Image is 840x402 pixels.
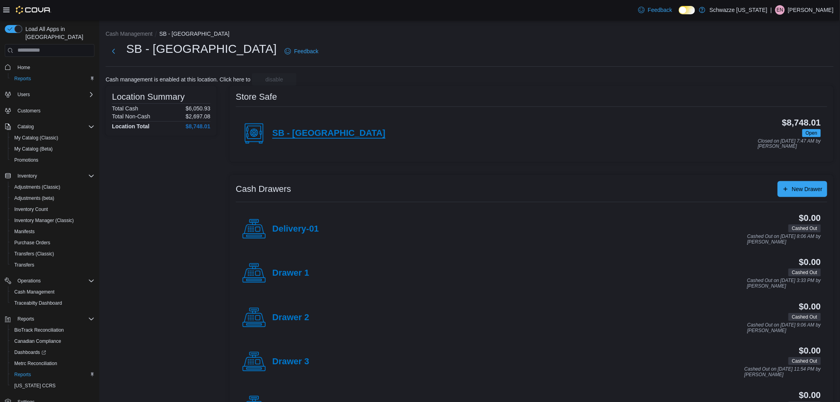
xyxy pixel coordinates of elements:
a: Adjustments (Classic) [11,182,64,192]
span: Feedback [294,47,318,55]
span: Transfers (Classic) [11,249,94,259]
span: Dashboards [14,349,46,356]
p: Cashed Out on [DATE] 3:33 PM by [PERSON_NAME] [747,278,821,289]
input: Dark Mode [679,6,696,14]
nav: An example of EuiBreadcrumbs [106,30,834,39]
button: disable [252,73,297,86]
a: Feedback [281,43,322,59]
span: Cashed Out [788,224,821,232]
button: Inventory [14,171,40,181]
a: Dashboards [11,348,49,357]
h3: $0.00 [799,346,821,356]
span: Users [17,91,30,98]
span: Purchase Orders [11,238,94,247]
a: Inventory Count [11,205,51,214]
span: Metrc Reconciliation [11,359,94,368]
span: Promotions [11,155,94,165]
a: Purchase Orders [11,238,54,247]
span: Canadian Compliance [14,338,61,344]
a: Manifests [11,227,38,236]
span: My Catalog (Beta) [11,144,94,154]
button: Home [2,62,98,73]
button: Reports [2,313,98,325]
p: Cash management is enabled at this location. Click here to [106,76,250,83]
a: Adjustments (beta) [11,193,58,203]
img: Cova [16,6,51,14]
h4: Location Total [112,123,150,129]
h1: SB - [GEOGRAPHIC_DATA] [126,41,277,57]
span: Inventory [17,173,37,179]
span: Customers [14,106,94,116]
span: Purchase Orders [14,240,50,246]
h3: $0.00 [799,257,821,267]
p: [PERSON_NAME] [788,5,834,15]
p: Cashed Out on [DATE] 11:54 PM by [PERSON_NAME] [744,367,821,377]
button: Traceabilty Dashboard [8,298,98,309]
span: Transfers [14,262,34,268]
span: Users [14,90,94,99]
button: Adjustments (beta) [8,193,98,204]
button: Users [2,89,98,100]
span: Inventory Count [14,206,48,213]
a: Transfers (Classic) [11,249,57,259]
span: Manifests [14,228,35,235]
button: Reports [8,369,98,380]
span: Metrc Reconciliation [14,360,57,367]
span: Catalog [17,124,34,130]
a: Customers [14,106,44,116]
a: Inventory Manager (Classic) [11,216,77,225]
button: [US_STATE] CCRS [8,380,98,391]
a: BioTrack Reconciliation [11,325,67,335]
span: Reports [14,75,31,82]
span: Transfers [11,260,94,270]
span: Adjustments (beta) [14,195,54,201]
span: Reports [14,371,31,378]
span: Adjustments (Classic) [14,184,60,190]
span: Feedback [648,6,672,14]
p: | [771,5,772,15]
h3: $0.00 [799,213,821,223]
a: Dashboards [8,347,98,358]
span: Inventory Manager (Classic) [11,216,94,225]
h3: $8,748.01 [782,118,821,128]
span: Operations [14,276,94,286]
a: My Catalog (Classic) [11,133,62,143]
span: Washington CCRS [11,381,94,390]
h4: SB - [GEOGRAPHIC_DATA] [272,128,385,139]
h6: Total Non-Cash [112,113,150,120]
h3: Cash Drawers [236,184,291,194]
span: Catalog [14,122,94,131]
span: Cashed Out [792,313,817,321]
span: Traceabilty Dashboard [11,298,94,308]
span: EN [777,5,784,15]
button: Users [14,90,33,99]
span: My Catalog (Beta) [14,146,53,152]
span: Inventory [14,171,94,181]
span: Promotions [14,157,39,163]
a: Traceabilty Dashboard [11,298,65,308]
a: Cash Management [11,287,58,297]
button: Inventory Manager (Classic) [8,215,98,226]
span: Transfers (Classic) [14,251,54,257]
span: Operations [17,278,41,284]
button: Reports [8,73,98,84]
h4: Drawer 1 [272,268,309,278]
a: Metrc Reconciliation [11,359,60,368]
button: My Catalog (Classic) [8,132,98,143]
span: Inventory Manager (Classic) [14,217,74,224]
p: Closed on [DATE] 7:47 AM by [PERSON_NAME] [758,139,821,149]
span: Customers [17,108,40,114]
span: Load All Apps in [GEOGRAPHIC_DATA] [22,25,94,41]
p: Cashed Out on [DATE] 8:06 AM by [PERSON_NAME] [748,234,821,245]
a: Reports [11,370,34,379]
a: Canadian Compliance [11,336,64,346]
a: Transfers [11,260,37,270]
button: Operations [2,275,98,286]
span: Reports [14,314,94,324]
button: Cash Management [8,286,98,298]
p: Cashed Out on [DATE] 9:06 AM by [PERSON_NAME] [748,323,821,333]
h4: Drawer 3 [272,357,309,367]
span: Cashed Out [788,357,821,365]
span: Cashed Out [792,358,817,365]
span: BioTrack Reconciliation [14,327,64,333]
